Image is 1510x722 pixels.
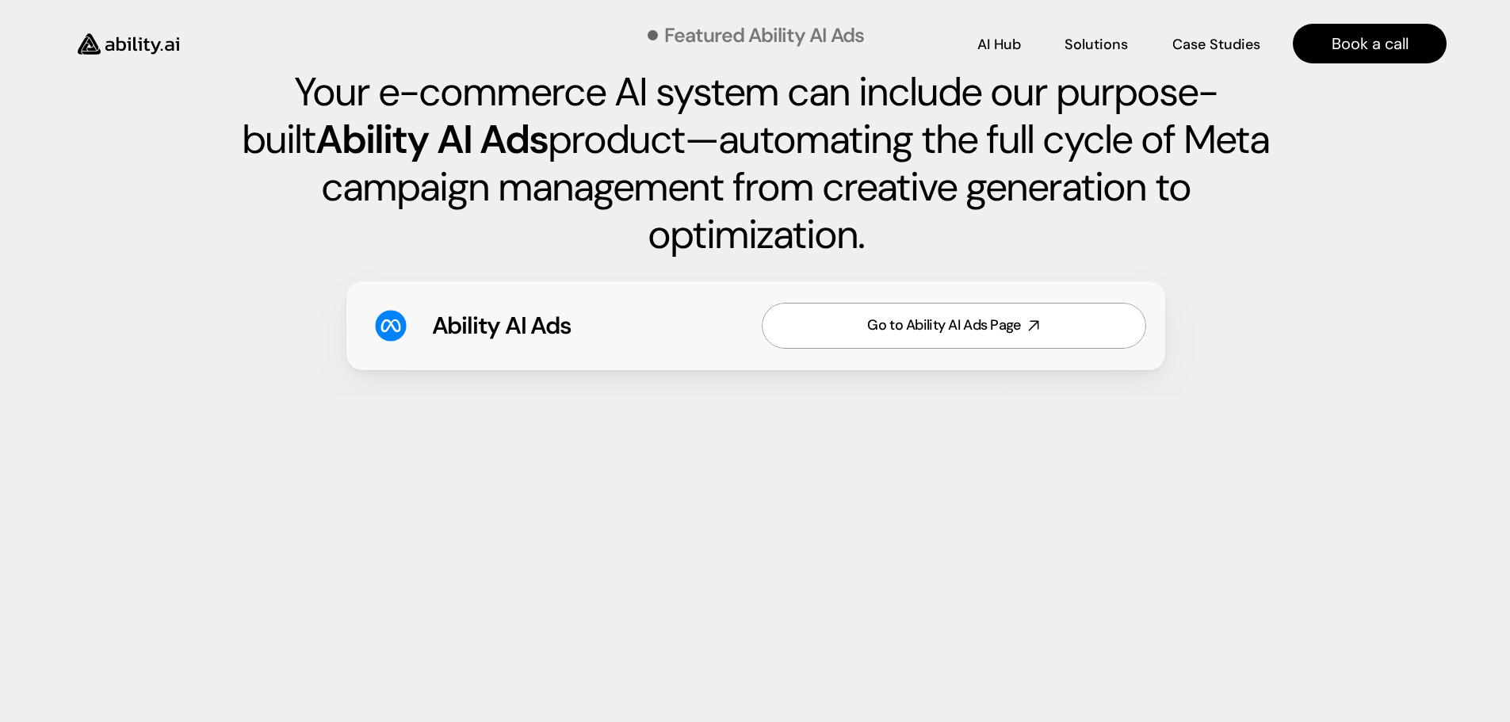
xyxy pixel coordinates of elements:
nav: Main navigation [201,24,1447,63]
a: Book a call [1293,24,1447,63]
a: Solutions [1065,30,1128,58]
a: Case Studies [1172,30,1261,58]
h3: Ability AI Ads [431,309,613,342]
span: Ability AI Ads [315,113,548,166]
p: Case Studies [1172,35,1260,55]
a: Go to Ability AI Ads Page [761,303,1145,348]
p: AI Hub [977,35,1021,55]
div: Go to Ability AI Ads Page [867,315,1020,335]
h2: Your e-commerce AI system can include our purpose-built product—automating the full cycle of Meta... [232,68,1279,258]
p: Book a call [1332,32,1409,55]
a: AI Hub [977,30,1021,58]
p: Solutions [1065,35,1128,55]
